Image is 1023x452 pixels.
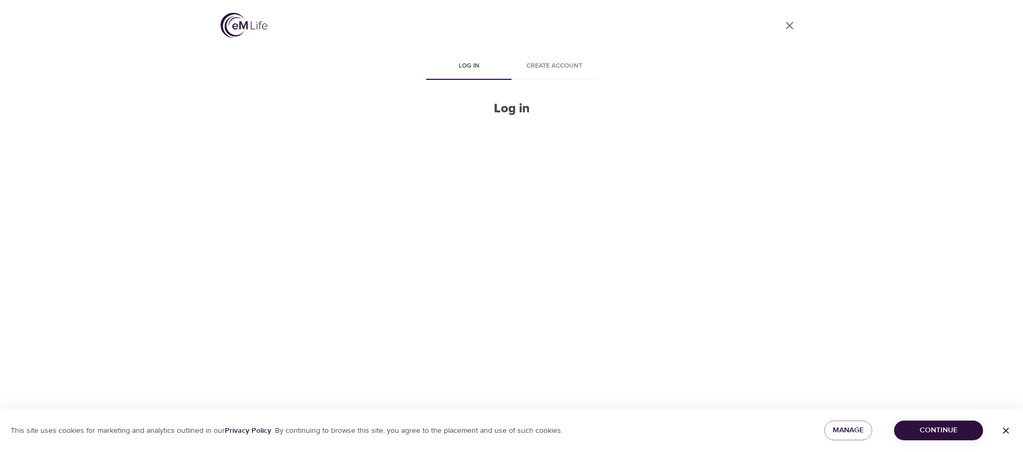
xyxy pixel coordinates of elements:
div: disabled tabs example [426,54,597,80]
button: Manage [824,421,872,440]
a: close [777,13,802,38]
span: Create account [518,61,590,72]
img: logo [221,13,267,38]
span: Manage [833,424,864,437]
a: Privacy Policy [225,426,271,435]
span: Log in [433,61,505,72]
span: Continue [903,424,975,437]
button: Continue [894,421,983,440]
h2: Log in [426,101,597,117]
